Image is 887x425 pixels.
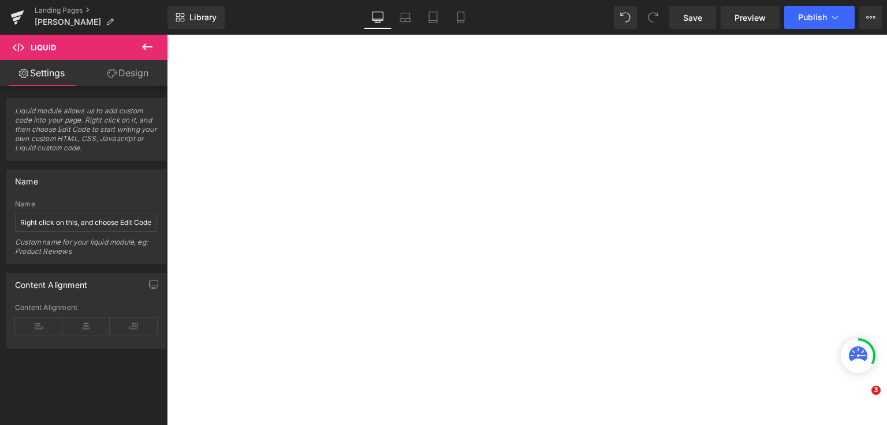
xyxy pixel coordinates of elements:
[35,17,101,27] span: [PERSON_NAME]
[167,6,225,29] a: New Library
[735,12,766,24] span: Preview
[15,238,157,264] div: Custom name for your liquid module, eg: Product Reviews
[15,106,157,160] span: Liquid module allows us to add custom code into your page. Right click on it, and then choose Edi...
[859,6,882,29] button: More
[848,386,875,413] iframe: Intercom live chat
[614,6,637,29] button: Undo
[392,6,419,29] a: Laptop
[189,12,217,23] span: Library
[721,6,780,29] a: Preview
[35,6,167,15] a: Landing Pages
[15,274,87,290] div: Content Alignment
[15,304,157,312] div: Content Alignment
[15,170,38,186] div: Name
[798,13,827,22] span: Publish
[784,6,855,29] button: Publish
[419,6,447,29] a: Tablet
[31,43,56,52] span: Liquid
[871,386,881,395] span: 3
[683,12,702,24] span: Save
[364,6,392,29] a: Desktop
[642,6,665,29] button: Redo
[15,200,157,208] div: Name
[447,6,475,29] a: Mobile
[86,60,170,86] a: Design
